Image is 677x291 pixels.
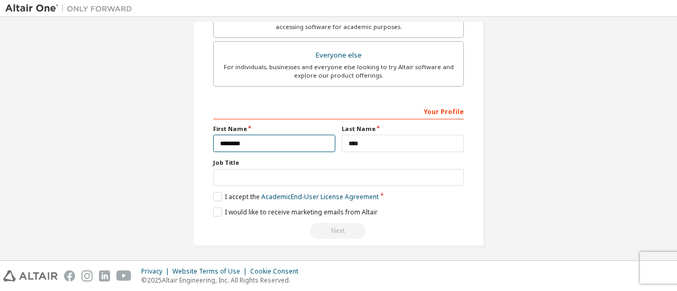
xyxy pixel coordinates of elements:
label: I would like to receive marketing emails from Altair [213,208,378,217]
label: Last Name [342,125,464,133]
a: Academic End-User License Agreement [261,192,379,201]
img: youtube.svg [116,270,132,281]
p: © 2025 Altair Engineering, Inc. All Rights Reserved. [141,276,305,285]
div: Read and acccept EULA to continue [213,223,464,239]
img: Altair One [5,3,138,14]
img: facebook.svg [64,270,75,281]
div: Everyone else [220,48,457,63]
div: Your Profile [213,102,464,119]
label: Job Title [213,158,464,167]
img: instagram.svg [81,270,93,281]
div: Cookie Consent [250,267,305,276]
img: altair_logo.svg [3,270,58,281]
label: First Name [213,125,335,133]
div: Privacy [141,267,172,276]
label: I accept the [213,192,379,201]
div: For faculty & administrators of academic institutions administering students and accessing softwa... [220,14,457,31]
div: For individuals, businesses and everyone else looking to try Altair software and explore our prod... [220,63,457,80]
div: Website Terms of Use [172,267,250,276]
img: linkedin.svg [99,270,110,281]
